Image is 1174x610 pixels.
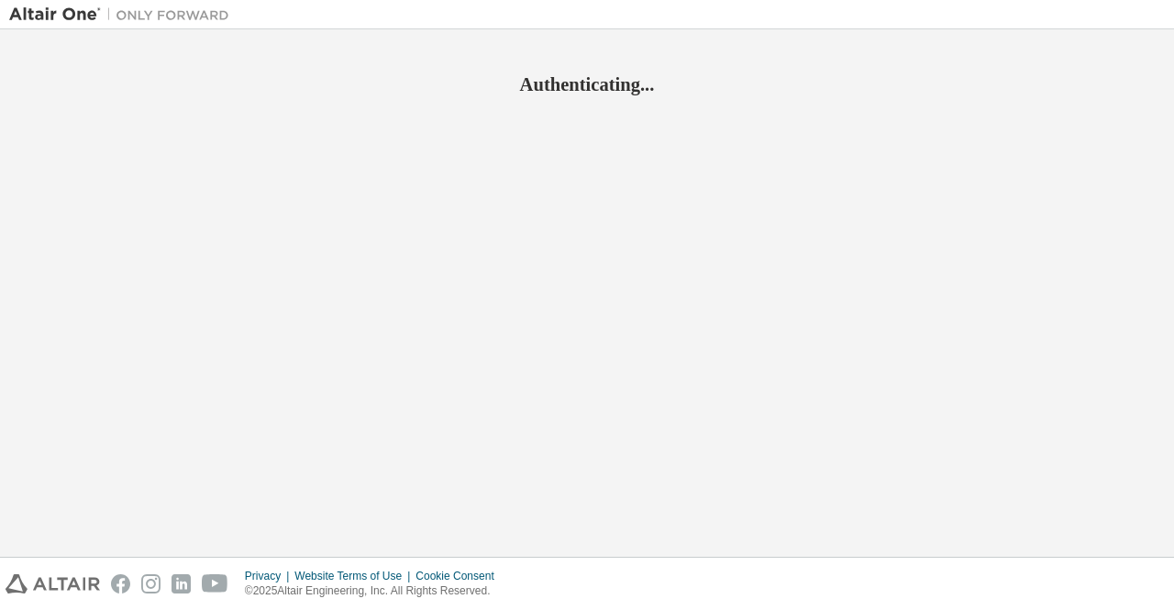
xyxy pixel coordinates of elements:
img: altair_logo.svg [6,574,100,593]
div: Website Terms of Use [294,569,415,583]
img: linkedin.svg [172,574,191,593]
div: Cookie Consent [415,569,504,583]
img: instagram.svg [141,574,161,593]
div: Privacy [245,569,294,583]
p: © 2025 Altair Engineering, Inc. All Rights Reserved. [245,583,505,599]
img: Altair One [9,6,238,24]
img: facebook.svg [111,574,130,593]
h2: Authenticating... [9,72,1165,96]
img: youtube.svg [202,574,228,593]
